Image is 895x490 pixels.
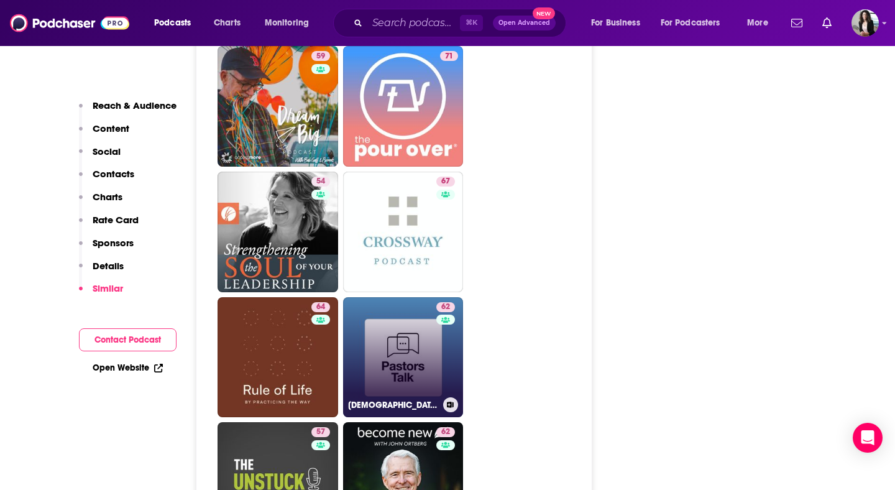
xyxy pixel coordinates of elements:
button: open menu [582,13,656,33]
img: Podchaser - Follow, Share and Rate Podcasts [10,11,129,35]
span: ⌘ K [460,15,483,31]
span: 64 [316,301,325,313]
p: Social [93,146,121,157]
button: Similar [79,282,123,305]
span: 67 [441,175,450,188]
button: Reach & Audience [79,99,177,122]
a: 62 [436,427,455,437]
button: Contacts [79,168,134,191]
span: Monitoring [265,14,309,32]
button: open menu [256,13,325,33]
span: Charts [214,14,241,32]
span: More [747,14,768,32]
span: New [533,7,555,19]
button: Details [79,260,124,283]
span: 59 [316,50,325,63]
span: Open Advanced [498,20,550,26]
input: Search podcasts, credits, & more... [367,13,460,33]
span: 62 [441,426,450,438]
a: 59 [218,46,338,167]
p: Content [93,122,129,134]
button: Contact Podcast [79,328,177,351]
span: For Business [591,14,640,32]
p: Contacts [93,168,134,180]
button: open menu [145,13,207,33]
p: Sponsors [93,237,134,249]
img: User Profile [851,9,879,37]
span: Logged in as ElizabethCole [851,9,879,37]
a: Show notifications dropdown [786,12,807,34]
button: open menu [738,13,784,33]
span: For Podcasters [661,14,720,32]
a: Open Website [93,363,163,373]
h3: [DEMOGRAPHIC_DATA] Talk - A podcast by 9Marks [348,400,438,410]
button: Show profile menu [851,9,879,37]
button: Sponsors [79,237,134,260]
span: 62 [441,301,450,313]
a: 71 [343,46,464,167]
a: 64 [311,302,330,312]
a: Charts [206,13,248,33]
p: Similar [93,282,123,294]
p: Rate Card [93,214,139,226]
a: 67 [436,177,455,187]
button: Charts [79,191,122,214]
p: Details [93,260,124,272]
span: 71 [445,50,453,63]
span: 54 [316,175,325,188]
button: Content [79,122,129,146]
button: open menu [653,13,738,33]
a: 64 [218,297,338,418]
a: 54 [311,177,330,187]
p: Charts [93,191,122,203]
a: Show notifications dropdown [817,12,837,34]
button: Social [79,146,121,169]
a: 71 [440,51,458,61]
p: Reach & Audience [93,99,177,111]
a: 54 [218,172,338,292]
a: 59 [311,51,330,61]
a: 57 [311,427,330,437]
span: Podcasts [154,14,191,32]
button: Rate Card [79,214,139,237]
div: Search podcasts, credits, & more... [345,9,578,37]
a: 62 [436,302,455,312]
a: 67 [343,172,464,292]
div: Open Intercom Messenger [853,423,883,453]
button: Open AdvancedNew [493,16,556,30]
span: 57 [316,426,325,438]
a: 62[DEMOGRAPHIC_DATA] Talk - A podcast by 9Marks [343,297,464,418]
